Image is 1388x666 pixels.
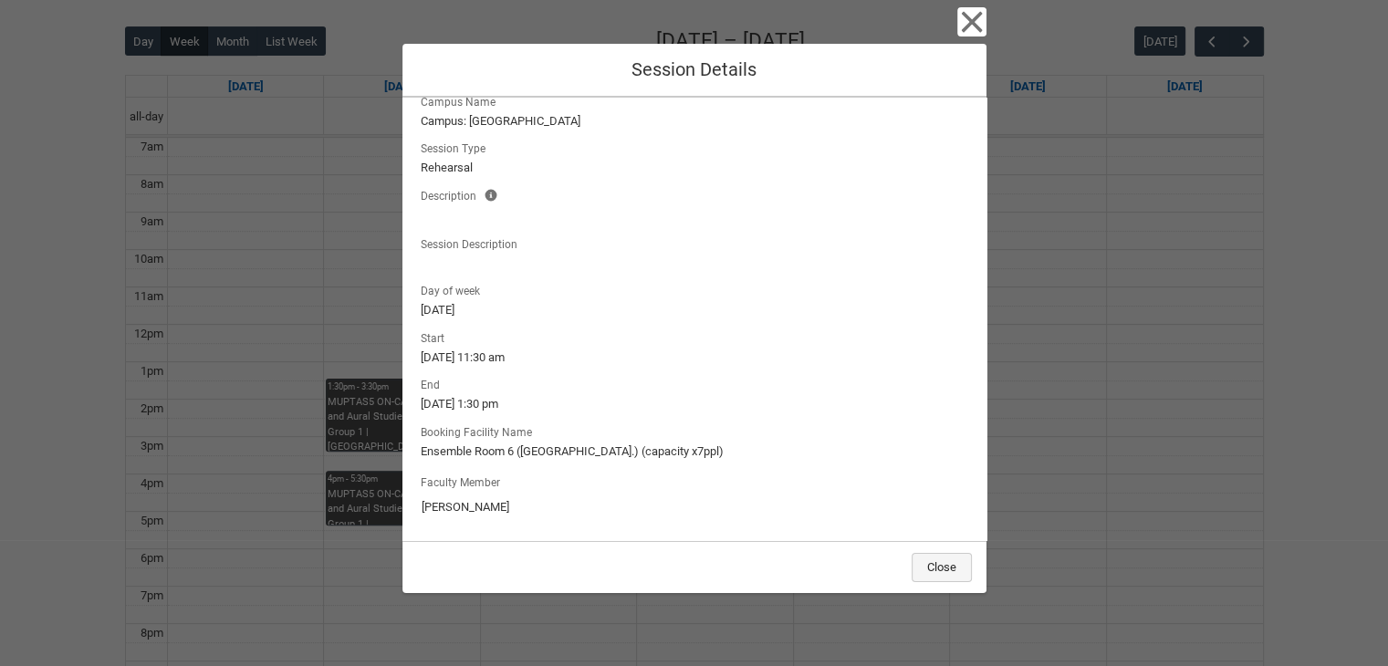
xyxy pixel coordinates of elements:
[421,327,452,347] span: Start
[421,279,487,299] span: Day of week
[912,553,972,582] button: Close
[421,233,525,253] span: Session Description
[957,7,986,36] button: Close
[421,373,447,393] span: End
[421,349,968,367] lightning-formatted-text: [DATE] 11:30 am
[421,137,493,157] span: Session Type
[421,90,503,110] span: Campus Name
[421,301,968,319] lightning-formatted-text: [DATE]
[631,58,757,80] span: Session Details
[421,471,507,491] label: Faculty Member
[421,159,968,177] lightning-formatted-text: Rehearsal
[421,395,968,413] lightning-formatted-text: [DATE] 1:30 pm
[421,442,968,461] lightning-formatted-text: Ensemble Room 6 ([GEOGRAPHIC_DATA].) (capacity x7ppl)
[421,184,484,204] span: Description
[421,112,968,130] lightning-formatted-text: Campus: [GEOGRAPHIC_DATA]
[421,421,539,441] span: Booking Facility Name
